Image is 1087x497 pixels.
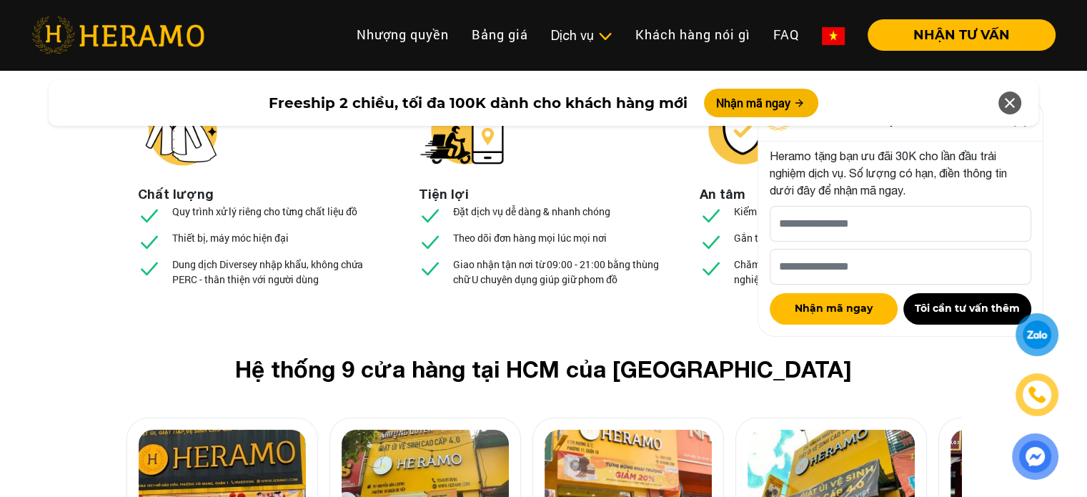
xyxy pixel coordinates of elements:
[172,230,289,245] p: Thiết bị, máy móc hiện đại
[856,29,1056,41] a: NHẬN TƯ VẤN
[453,204,610,219] p: Đặt dịch vụ dễ dàng & nhanh chóng
[734,230,869,245] p: Gắn tag, theo dõi từng món đồ
[597,29,612,44] img: subToggleIcon
[1026,384,1047,405] img: phone-icon
[419,184,469,204] li: Tiện lợi
[822,27,845,45] img: vn-flag.png
[770,147,1031,199] p: Heramo tặng bạn ưu đãi 30K cho lần đầu trải nghiệm dịch vụ. Số lượng có hạn, điền thông tin dưới ...
[551,26,612,45] div: Dịch vụ
[700,204,723,227] img: checked.svg
[770,293,898,325] button: Nhận mã ngay
[138,230,161,253] img: checked.svg
[149,355,938,383] h2: Hệ thống 9 cửa hàng tại HCM của [GEOGRAPHIC_DATA]
[453,257,669,287] p: Giao nhận tận nơi từ 09:00 - 21:00 bằng thùng chữ U chuyên dụng giúp giữ phom đồ
[1017,375,1057,415] a: phone-icon
[762,19,810,50] a: FAQ
[172,204,357,219] p: Quy trình xử lý riêng cho từng chất liệu đồ
[734,204,923,219] p: Kiểm tra tình trạng đồ trước & sau khi xử lý
[419,257,442,280] img: checked.svg
[704,89,818,117] button: Nhận mã ngay
[138,204,161,227] img: checked.svg
[345,19,460,50] a: Nhượng quyền
[138,184,214,204] li: Chất lượng
[172,257,388,287] p: Dung dịch Diversey nhập khẩu, không chứa PERC - thân thiện với người dùng
[138,257,161,280] img: checked.svg
[700,257,723,280] img: checked.svg
[700,184,745,204] li: An tâm
[460,19,540,50] a: Bảng giá
[903,293,1031,325] button: Tôi cần tư vấn thêm
[31,16,204,54] img: heramo-logo.png
[268,92,687,114] span: Freeship 2 chiều, tối đa 100K dành cho khách hàng mới
[453,230,607,245] p: Theo dõi đơn hàng mọi lúc mọi nơi
[700,230,723,253] img: checked.svg
[734,257,950,287] p: Chăm sóc bởi đội ngũ kỹ thuật nhiều năm kinh nghiệm
[624,19,762,50] a: Khách hàng nói gì
[868,19,1056,51] button: NHẬN TƯ VẤN
[419,230,442,253] img: checked.svg
[419,204,442,227] img: checked.svg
